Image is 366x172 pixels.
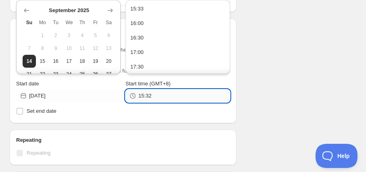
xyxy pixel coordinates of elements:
[39,32,46,39] span: 1
[23,68,36,81] button: Sunday September 21 2025
[36,42,49,55] button: Monday September 8 2025
[16,81,39,87] span: Start date
[52,45,59,52] span: 9
[52,32,59,39] span: 2
[66,45,73,52] span: 10
[130,63,144,71] div: 17:30
[92,71,99,77] span: 26
[89,42,102,55] button: Friday September 12 2025
[75,68,89,81] button: Thursday September 25 2025
[63,29,76,42] button: Wednesday September 3 2025
[92,45,99,52] span: 12
[49,16,63,29] th: Tuesday
[16,136,230,144] h2: Repeating
[63,16,76,29] th: Wednesday
[128,60,228,73] button: 17:30
[130,48,144,56] div: 17:00
[102,16,115,29] th: Saturday
[75,29,89,42] button: Thursday September 4 2025
[66,19,73,26] span: We
[66,58,73,64] span: 17
[23,55,36,68] button: Today Sunday September 14 2025
[128,2,228,15] button: 15:33
[75,16,89,29] th: Thursday
[130,19,144,27] div: 16:00
[21,5,32,16] button: Show previous month, August 2025
[102,29,115,42] button: Saturday September 6 2025
[105,19,112,26] span: Sa
[92,58,99,64] span: 19
[26,19,33,26] span: Su
[16,25,230,33] h2: Active dates
[92,19,99,26] span: Fr
[89,16,102,29] th: Friday
[63,42,76,55] button: Wednesday September 10 2025
[75,55,89,68] button: Thursday September 18 2025
[79,58,86,64] span: 18
[130,5,144,13] div: 15:33
[89,29,102,42] button: Friday September 5 2025
[79,71,86,77] span: 25
[89,55,102,68] button: Friday September 19 2025
[79,45,86,52] span: 11
[105,5,116,16] button: Show next month, October 2025
[23,16,36,29] th: Sunday
[128,17,228,30] button: 16:00
[39,19,46,26] span: Mo
[105,45,112,52] span: 13
[36,55,49,68] button: Monday September 15 2025
[79,32,86,39] span: 4
[105,58,112,64] span: 20
[63,55,76,68] button: Wednesday September 17 2025
[49,29,63,42] button: Tuesday September 2 2025
[27,108,56,114] span: Set end date
[63,68,76,81] button: Wednesday September 24 2025
[39,71,46,77] span: 22
[89,68,102,81] button: Friday September 26 2025
[26,58,33,64] span: 14
[125,81,171,87] span: Start time (GMT+8)
[102,42,115,55] button: Saturday September 13 2025
[27,150,50,156] span: Repeating
[316,144,358,168] iframe: Toggle Customer Support
[102,68,115,81] button: Saturday September 27 2025
[36,68,49,81] button: Monday September 22 2025
[75,42,89,55] button: Thursday September 11 2025
[66,32,73,39] span: 3
[102,55,115,68] button: Saturday September 20 2025
[105,32,112,39] span: 6
[92,32,99,39] span: 5
[128,46,228,59] button: 17:00
[52,19,59,26] span: Tu
[26,45,33,52] span: 7
[36,16,49,29] th: Monday
[49,55,63,68] button: Tuesday September 16 2025
[49,42,63,55] button: Tuesday September 9 2025
[66,71,73,77] span: 24
[26,71,33,77] span: 21
[105,71,112,77] span: 27
[130,34,144,42] div: 16:30
[39,45,46,52] span: 8
[52,58,59,64] span: 16
[49,68,63,81] button: Tuesday September 23 2025
[52,71,59,77] span: 23
[36,29,49,42] button: Monday September 1 2025
[128,31,228,44] button: 16:30
[79,19,86,26] span: Th
[23,42,36,55] button: Sunday September 7 2025
[39,58,46,64] span: 15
